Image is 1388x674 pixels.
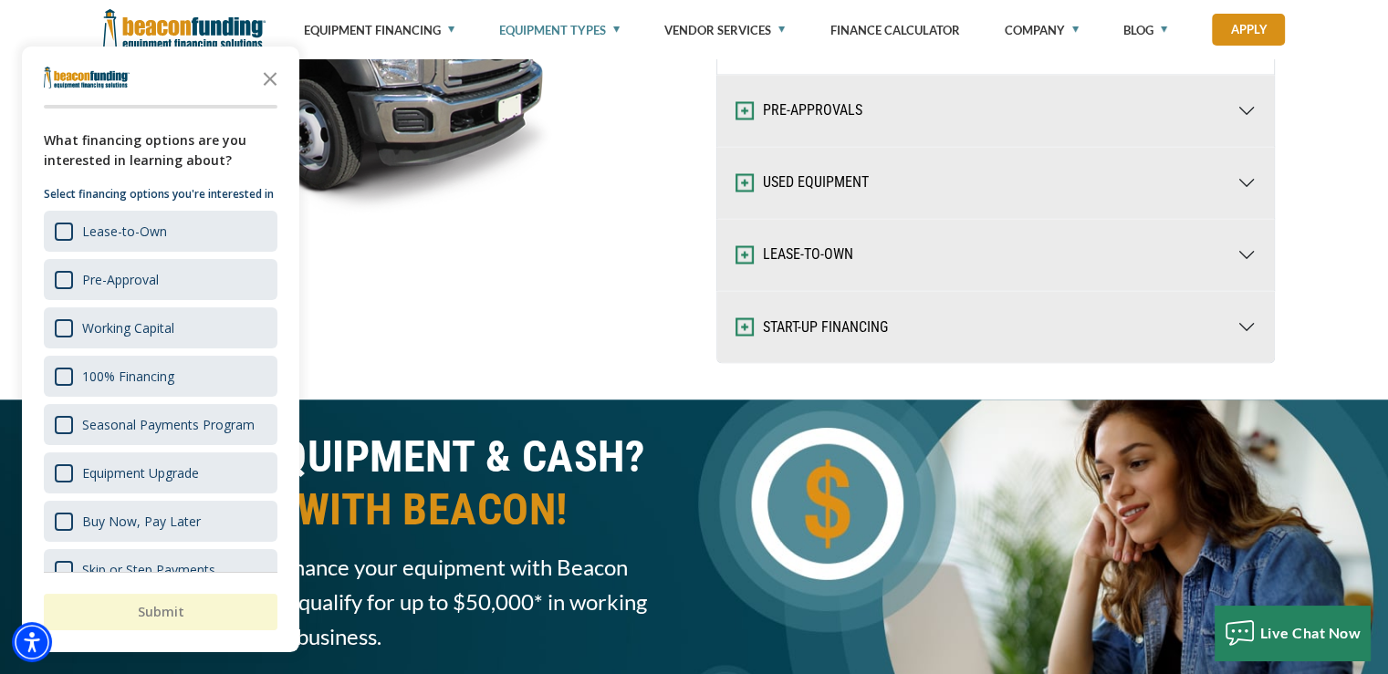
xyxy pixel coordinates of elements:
img: Expand and Collapse Icon [736,245,754,264]
div: Seasonal Payments Program [44,404,277,445]
div: Pre-Approval [44,259,277,300]
div: Buy Now, Pay Later [44,501,277,542]
div: Seasonal Payments Program [82,416,255,433]
div: 100% Financing [44,356,277,397]
button: USED EQUIPMENT [717,147,1274,218]
button: Close the survey [252,59,288,96]
button: Live Chat Now [1215,606,1371,660]
img: Company logo [44,67,130,88]
div: 100% Financing [82,368,174,385]
img: Expand and Collapse Icon [736,101,754,119]
span: Live Chat Now [1260,624,1362,641]
button: LEASE-TO-OWN [717,219,1274,290]
a: Apply [1212,14,1285,46]
img: Expand and Collapse Icon [736,317,754,336]
div: Pre-Approval [82,271,159,288]
div: Lease-to-Own [82,223,167,240]
div: Lease-to-Own [44,211,277,252]
div: What financing options are you interested in learning about? [44,130,277,171]
div: Equipment Upgrade [44,452,277,493]
button: PRE-APPROVALS [717,75,1274,146]
button: START-UP FINANCING [717,291,1274,362]
div: Survey [22,47,299,652]
div: Working Capital [82,319,174,337]
button: Submit [44,594,277,630]
div: Working Capital [44,307,277,348]
p: Select financing options you're interested in [44,185,277,203]
h1: LOW ON EQUIPMENT & CASH? [103,430,684,535]
img: Expand and Collapse Icon [736,173,754,192]
span: GET BOTH WITH BEACON! [103,482,684,535]
div: Equipment Upgrade [82,464,199,482]
div: Accessibility Menu [12,622,52,662]
div: Skip or Step Payments [44,549,277,590]
div: Skip or Step Payments [82,561,215,578]
div: Buy Now, Pay Later [82,513,201,530]
span: For a limited time, finance your equipment with Beacon Funding & you could qualify for up to $50,... [103,549,684,653]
